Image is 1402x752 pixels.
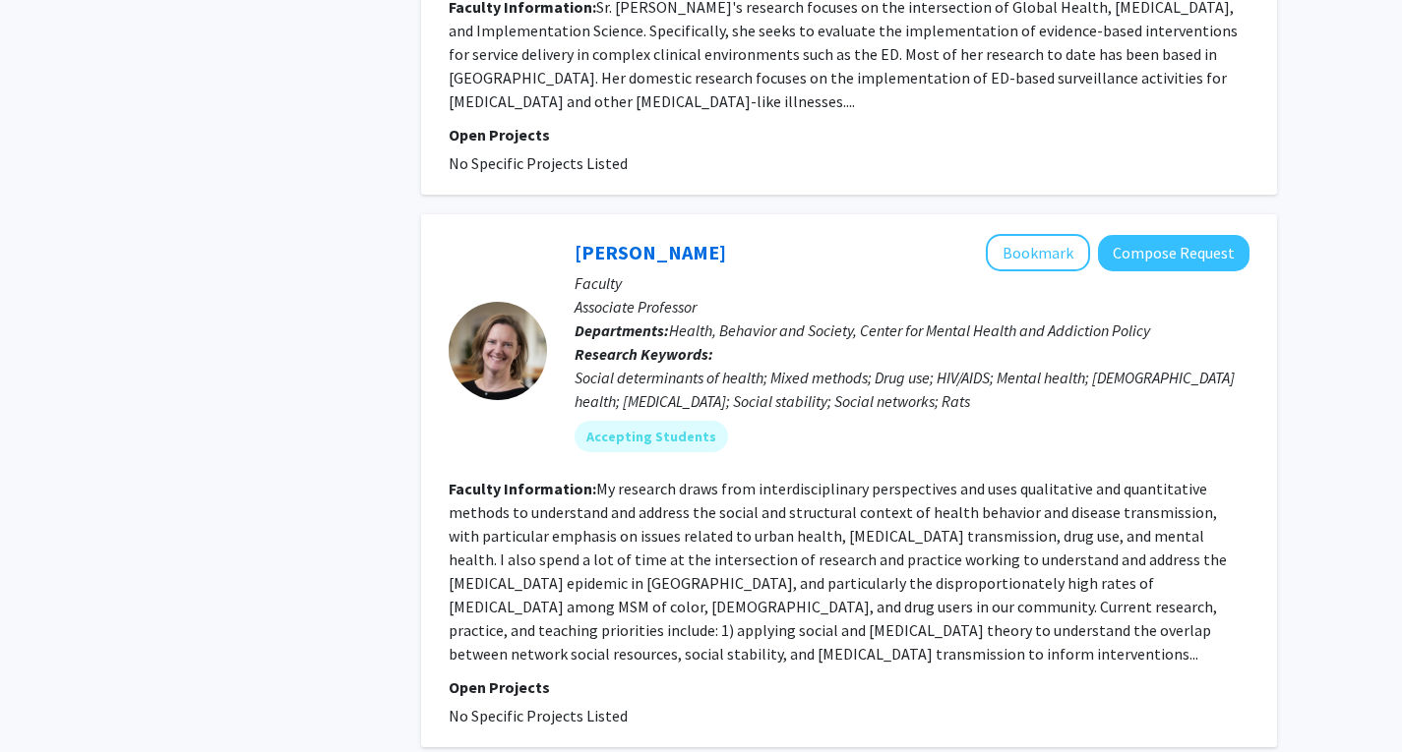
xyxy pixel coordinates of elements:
p: Open Projects [449,675,1250,699]
button: Compose Request to Danielle German [1098,235,1250,271]
b: Faculty Information: [449,479,596,498]
span: No Specific Projects Listed [449,706,628,725]
span: Health, Behavior and Society, Center for Mental Health and Addiction Policy [669,320,1150,340]
span: No Specific Projects Listed [449,153,628,173]
button: Add Danielle German to Bookmarks [986,234,1090,271]
fg-read-more: My research draws from interdisciplinary perspectives and uses qualitative and quantitative metho... [449,479,1227,664]
mat-chip: Accepting Students [575,421,728,452]
iframe: Chat [15,664,84,737]
b: Research Keywords: [575,344,713,364]
a: [PERSON_NAME] [575,240,726,264]
b: Departments: [575,320,669,340]
p: Associate Professor [575,295,1250,318]
p: Open Projects [449,123,1250,146]
p: Faculty [575,271,1250,295]
div: Social determinants of health; Mixed methods; Drug use; HIV/AIDS; Mental health; [DEMOGRAPHIC_DAT... [575,366,1250,413]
